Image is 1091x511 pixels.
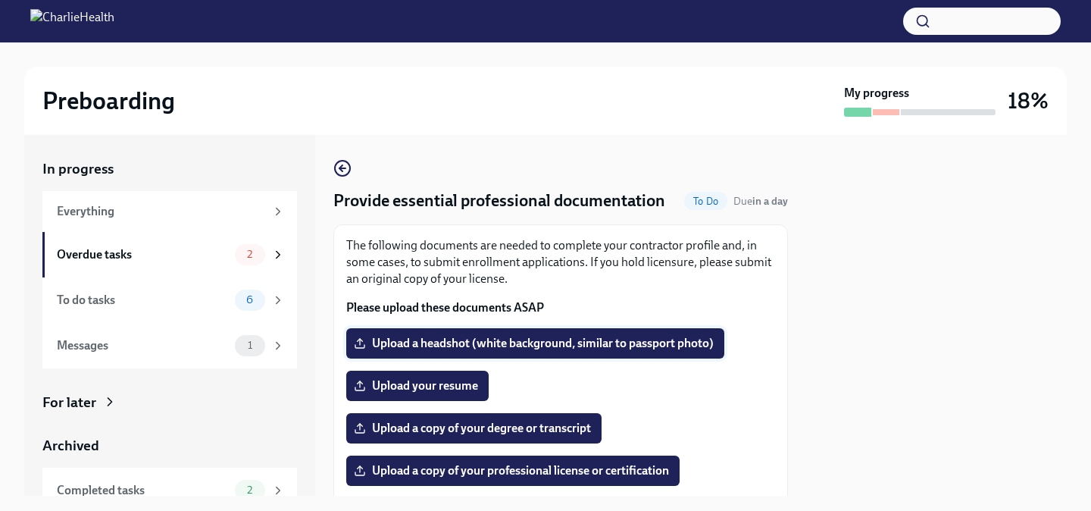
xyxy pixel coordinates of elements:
[752,195,788,208] strong: in a day
[238,249,261,260] span: 2
[42,393,96,412] div: For later
[57,246,229,263] div: Overdue tasks
[346,413,602,444] label: Upload a copy of your degree or transcript
[57,203,265,220] div: Everything
[57,337,229,354] div: Messages
[42,436,297,456] a: Archived
[357,378,478,393] span: Upload your resume
[346,237,775,287] p: The following documents are needed to complete your contractor profile and, in some cases, to sub...
[357,463,669,478] span: Upload a copy of your professional license or certification
[733,194,788,208] span: August 23rd, 2025 06:00
[42,191,297,232] a: Everything
[42,159,297,179] a: In progress
[346,328,724,359] label: Upload a headshot (white background, similar to passport photo)
[333,190,665,212] h4: Provide essential professional documentation
[30,9,114,33] img: CharlieHealth
[42,232,297,277] a: Overdue tasks2
[1008,87,1049,114] h3: 18%
[42,86,175,116] h2: Preboarding
[57,482,229,499] div: Completed tasks
[239,340,261,351] span: 1
[238,484,261,496] span: 2
[844,85,909,102] strong: My progress
[42,323,297,368] a: Messages1
[57,292,229,309] div: To do tasks
[733,195,788,208] span: Due
[42,393,297,412] a: For later
[357,336,714,351] span: Upload a headshot (white background, similar to passport photo)
[346,371,489,401] label: Upload your resume
[346,300,544,315] strong: Please upload these documents ASAP
[684,196,727,207] span: To Do
[357,421,591,436] span: Upload a copy of your degree or transcript
[237,294,262,306] span: 6
[346,456,680,486] label: Upload a copy of your professional license or certification
[42,277,297,323] a: To do tasks6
